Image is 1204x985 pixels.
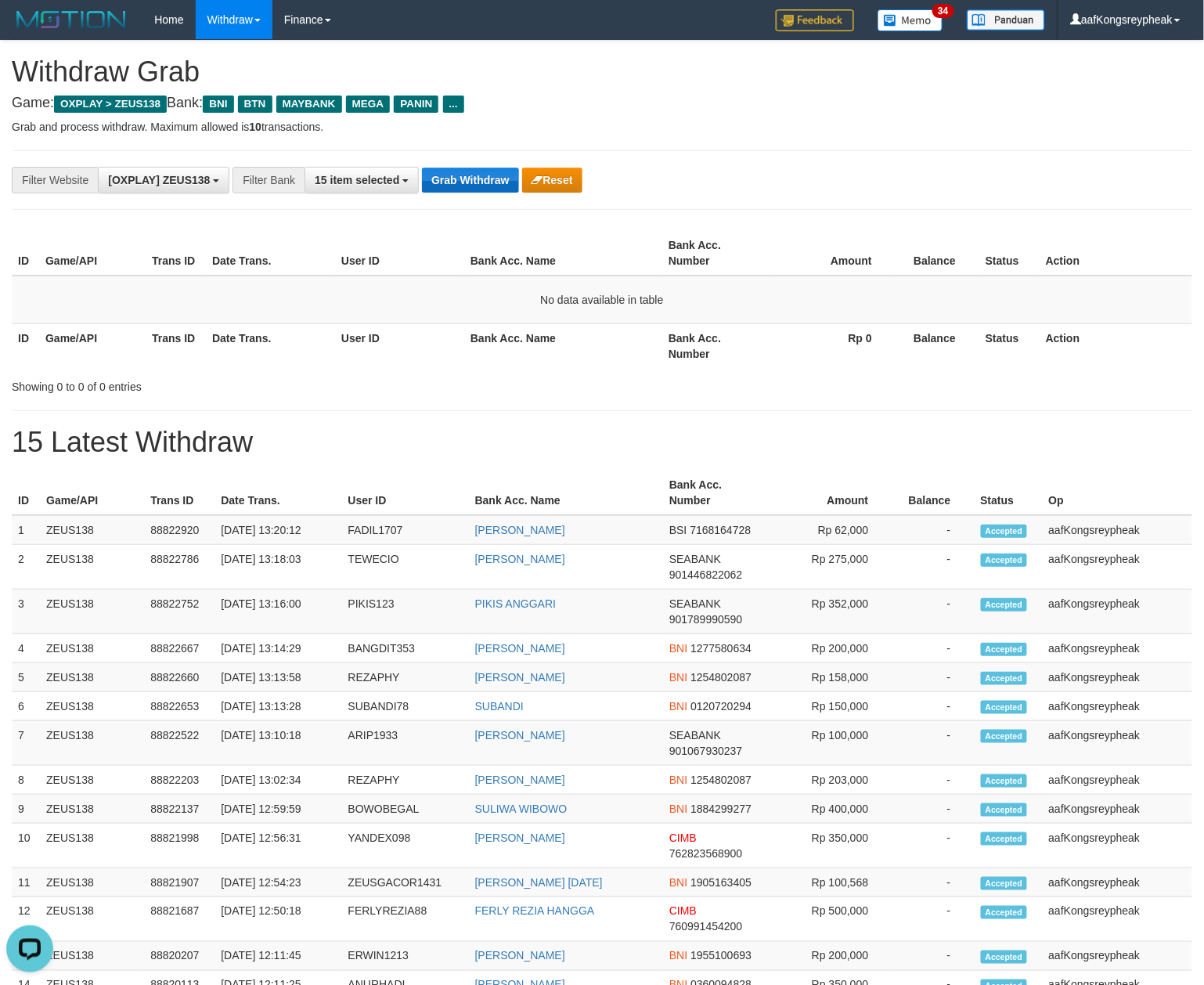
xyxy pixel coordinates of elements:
[39,323,146,368] th: Game/API
[1043,721,1192,766] td: aafKongsreypheak
[40,634,144,663] td: ZEUS138
[669,568,742,581] span: Copy 901446822062 to clipboard
[981,554,1028,567] span: Accepted
[981,525,1028,538] span: Accepted
[40,515,144,545] td: ZEUS138
[669,524,687,536] span: BSI
[40,942,144,971] td: ZEUS138
[663,471,767,515] th: Bank Acc. Number
[767,471,892,515] th: Amount
[342,663,469,692] td: REZAPHY
[12,96,1192,111] h4: Game: Bank:
[690,700,752,713] span: Copy 0120720294 to clipboard
[144,897,214,942] td: 88821687
[767,663,892,692] td: Rp 158,000
[1043,663,1192,692] td: aafKongsreypheak
[975,471,1043,515] th: Status
[892,545,974,590] td: -
[767,515,892,545] td: Rp 62,000
[690,950,752,962] span: Copy 1955100693 to clipboard
[6,6,53,53] button: Open LiveChat chat widget
[896,323,979,368] th: Balance
[146,231,206,276] th: Trans ID
[769,323,896,368] th: Rp 0
[238,96,272,113] span: BTN
[464,231,662,276] th: Bank Acc. Name
[206,323,335,368] th: Date Trans.
[98,167,229,193] button: [OXPLAY] ZEUS138
[690,642,752,655] span: Copy 1277580634 to clipboard
[769,231,896,276] th: Amount
[40,692,144,721] td: ZEUS138
[12,373,490,395] div: Showing 0 to 0 of 0 entries
[979,231,1040,276] th: Status
[981,877,1028,890] span: Accepted
[214,897,341,942] td: [DATE] 12:50:18
[669,803,687,815] span: BNI
[669,847,742,860] span: Copy 762823568900 to clipboard
[422,168,518,193] button: Grab Withdraw
[144,868,214,897] td: 88821907
[40,545,144,590] td: ZEUS138
[469,471,663,515] th: Bank Acc. Name
[12,515,40,545] td: 1
[979,323,1040,368] th: Status
[981,643,1028,656] span: Accepted
[342,897,469,942] td: FERLYREZIA88
[40,824,144,868] td: ZEUS138
[669,671,687,684] span: BNI
[443,96,464,113] span: ...
[767,824,892,868] td: Rp 350,000
[892,942,974,971] td: -
[54,96,167,113] span: OXPLAY > ZEUS138
[967,9,1045,31] img: panduan.png
[342,692,469,721] td: SUBANDI78
[1043,692,1192,721] td: aafKongsreypheak
[1043,515,1192,545] td: aafKongsreypheak
[342,634,469,663] td: BANGDIT353
[669,774,687,786] span: BNI
[249,121,261,133] strong: 10
[669,832,697,844] span: CIMB
[1043,545,1192,590] td: aafKongsreypheak
[40,471,144,515] th: Game/API
[475,950,565,962] a: [PERSON_NAME]
[767,942,892,971] td: Rp 200,000
[203,96,233,113] span: BNI
[40,795,144,824] td: ZEUS138
[144,663,214,692] td: 88822660
[1040,231,1192,276] th: Action
[40,766,144,795] td: ZEUS138
[342,795,469,824] td: BOWOBEGAL
[475,642,565,655] a: [PERSON_NAME]
[40,897,144,942] td: ZEUS138
[669,905,697,918] span: CIMB
[12,692,40,721] td: 6
[669,642,687,655] span: BNI
[214,942,341,971] td: [DATE] 12:11:45
[12,471,40,515] th: ID
[214,663,341,692] td: [DATE] 13:13:58
[475,905,595,918] a: FERLY REZIA HANGGA
[12,427,1192,458] h1: 15 Latest Withdraw
[40,868,144,897] td: ZEUS138
[892,634,974,663] td: -
[214,824,341,868] td: [DATE] 12:56:31
[214,515,341,545] td: [DATE] 13:20:12
[214,634,341,663] td: [DATE] 13:14:29
[12,56,1192,88] h1: Withdraw Grab
[335,323,464,368] th: User ID
[12,119,1192,135] p: Grab and process withdraw. Maximum allowed is transactions.
[892,663,974,692] td: -
[475,553,565,565] a: [PERSON_NAME]
[1043,942,1192,971] td: aafKongsreypheak
[342,766,469,795] td: REZAPHY
[346,96,391,113] span: MEGA
[669,553,721,565] span: SEABANK
[981,672,1028,685] span: Accepted
[475,832,565,844] a: [PERSON_NAME]
[767,795,892,824] td: Rp 400,000
[1043,471,1192,515] th: Op
[214,868,341,897] td: [DATE] 12:54:23
[342,471,469,515] th: User ID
